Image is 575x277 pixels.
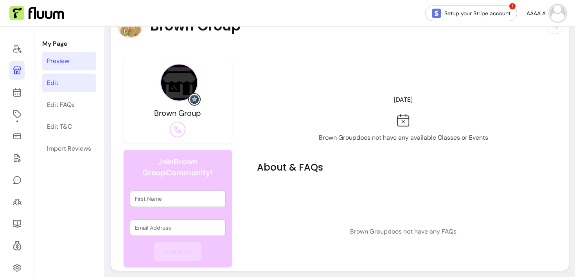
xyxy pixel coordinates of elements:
input: First Name [135,195,221,203]
a: Offerings [9,105,25,124]
p: Brown Group does not have any FAQs [350,227,456,236]
a: Edit FAQs [42,95,96,114]
a: My Page [9,61,25,80]
a: My Messages [9,171,25,189]
div: Edit [47,78,58,88]
input: Email Address [135,224,221,232]
a: Resources [9,214,25,233]
button: avatarAAAA A. [526,5,566,21]
h2: About & FAQs [257,161,550,174]
img: Provider image [160,64,198,101]
a: Home [9,39,25,58]
a: Import Reviews [42,139,96,158]
a: Sales [9,127,25,146]
img: Fluum Logo [9,6,64,21]
p: Brown Group does not have any available Classes or Events [319,133,488,142]
a: Preview [42,52,96,70]
p: My Page [42,39,96,49]
div: Preview [47,56,69,66]
div: Edit T&C [47,122,72,131]
div: Import Reviews [47,144,91,153]
a: Refer & Earn [9,236,25,255]
a: Settings [9,258,25,277]
img: Stripe Icon [432,9,441,18]
a: Edit [42,74,96,92]
span: Brown Group [154,108,201,118]
div: Edit FAQs [47,100,75,110]
span: AAAA A. [526,9,547,17]
img: avatar [550,5,566,21]
a: Calendar [9,83,25,102]
span: ! [509,2,516,10]
h6: Join Brown Group Community! [130,156,226,178]
img: Fully booked icon [397,114,410,127]
span: Brown Group [150,18,241,34]
a: Edit T&C [42,117,96,136]
a: Waivers [9,149,25,167]
a: Setup your Stripe account [425,5,517,21]
a: Clients [9,192,25,211]
img: Grow [190,95,199,104]
header: [DATE] [257,92,550,108]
